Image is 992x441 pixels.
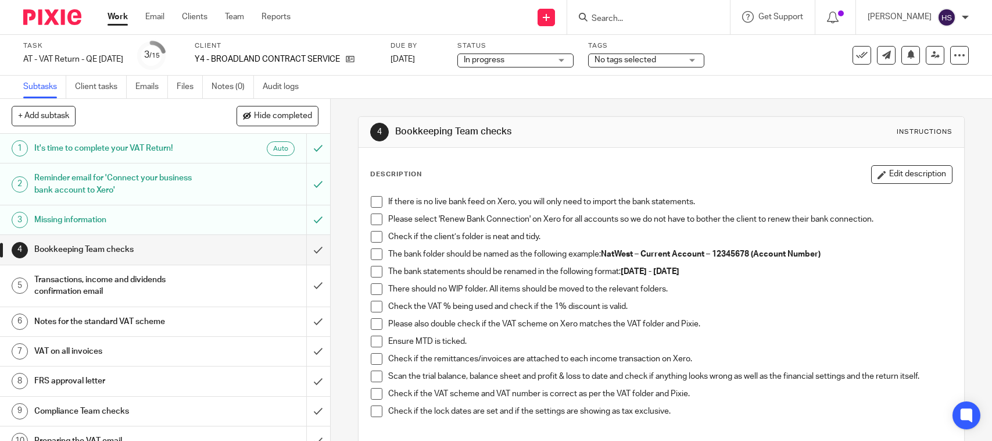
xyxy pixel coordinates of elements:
[23,54,123,65] div: AT - VAT Return - QE 30-09-2025
[590,14,695,24] input: Search
[254,112,312,121] span: Hide completed
[149,52,160,59] small: /15
[758,13,803,21] span: Get Support
[388,336,951,347] p: Ensure MTD is ticked.
[34,313,208,330] h1: Notes for the standard VAT scheme
[868,11,932,23] p: [PERSON_NAME]
[195,41,376,51] label: Client
[34,211,208,229] h1: Missing information
[34,140,208,157] h1: It's time to complete your VAT Return!
[464,56,504,64] span: In progress
[388,388,951,400] p: Check if the VAT scheme and VAT number is correct as per the VAT folder and Pixie.
[621,268,679,276] strong: [DATE] - [DATE]
[34,169,208,199] h1: Reminder email for 'Connect your business bank account to Xero'
[12,343,28,360] div: 7
[370,170,422,179] p: Description
[237,106,318,126] button: Hide completed
[12,403,28,419] div: 9
[144,48,160,62] div: 3
[75,76,127,98] a: Client tasks
[595,56,656,64] span: No tags selected
[135,76,168,98] a: Emails
[145,11,164,23] a: Email
[182,11,207,23] a: Clients
[267,141,295,156] div: Auto
[601,250,821,258] strong: NatWest – Current Account – 12345678 (Account Number)
[34,271,208,301] h1: Transactions, income and dividends confirmation email
[12,212,28,228] div: 3
[263,76,307,98] a: Audit logs
[388,353,951,365] p: Check if the remittances/invoices are attached to each income transaction on Xero.
[388,371,951,382] p: Scan the trial balance, balance sheet and profit & loss to date and check if anything looks wrong...
[34,241,208,258] h1: Bookkeeping Team checks
[12,140,28,157] div: 1
[12,176,28,193] div: 2
[23,76,66,98] a: Subtasks
[12,278,28,294] div: 5
[388,318,951,330] p: Please also double check if the VAT scheme on Xero matches the VAT folder and Pixie.
[195,54,340,65] p: Y4 - BROADLAND CONTRACT SERVICES LTD
[391,55,415,63] span: [DATE]
[34,372,208,390] h1: FRS approval letter
[370,123,389,141] div: 4
[12,314,28,330] div: 6
[212,76,254,98] a: Notes (0)
[388,231,951,243] p: Check if the client’s folder is neat and tidy.
[388,301,951,312] p: Check the VAT % being used and check if the 1% discount is valid.
[871,165,952,184] button: Edit description
[23,41,123,51] label: Task
[388,248,951,260] p: The bank folder should be named as the following example:
[388,266,951,278] p: The bank statements should be renamed in the following format:
[34,403,208,420] h1: Compliance Team checks
[12,106,76,126] button: + Add subtask
[457,41,574,51] label: Status
[12,373,28,389] div: 8
[108,11,128,23] a: Work
[391,41,443,51] label: Due by
[388,406,951,417] p: Check if the lock dates are set and if the settings are showing as tax exclusive.
[388,196,951,208] p: If there is no live bank feed on Xero, you will only need to import the bank statements.
[937,8,956,27] img: svg%3E
[395,126,686,138] h1: Bookkeeping Team checks
[23,54,123,65] div: AT - VAT Return - QE [DATE]
[23,9,81,25] img: Pixie
[388,283,951,295] p: There should no WIP folder. All items should be moved to the relevant folders.
[225,11,244,23] a: Team
[12,242,28,258] div: 4
[388,214,951,225] p: Please select 'Renew Bank Connection' on Xero for all accounts so we do not have to bother the cl...
[897,127,952,137] div: Instructions
[177,76,203,98] a: Files
[588,41,704,51] label: Tags
[34,343,208,360] h1: VAT on all invoices
[262,11,291,23] a: Reports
